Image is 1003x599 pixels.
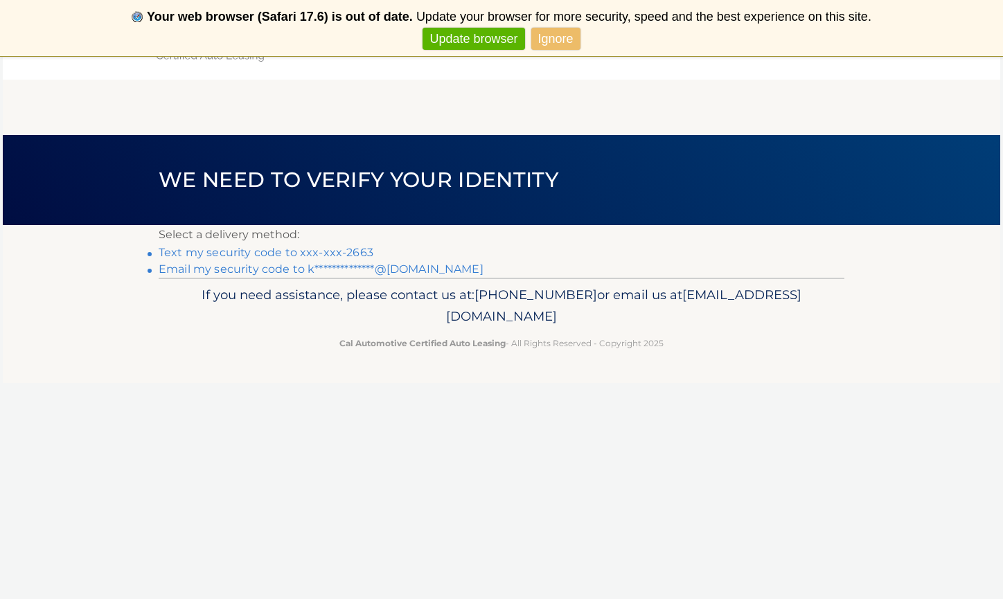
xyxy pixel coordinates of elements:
p: Select a delivery method: [159,225,844,244]
strong: Cal Automotive Certified Auto Leasing [339,338,506,348]
span: We need to verify your identity [159,167,558,193]
a: Ignore [531,28,580,51]
b: Your web browser (Safari 17.6) is out of date. [147,10,413,24]
span: [PHONE_NUMBER] [474,287,597,303]
span: Update your browser for more security, speed and the best experience on this site. [416,10,871,24]
p: - All Rights Reserved - Copyright 2025 [168,336,835,350]
p: If you need assistance, please contact us at: or email us at [168,284,835,328]
a: Update browser [423,28,524,51]
a: Text my security code to xxx-xxx-2663 [159,246,373,259]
